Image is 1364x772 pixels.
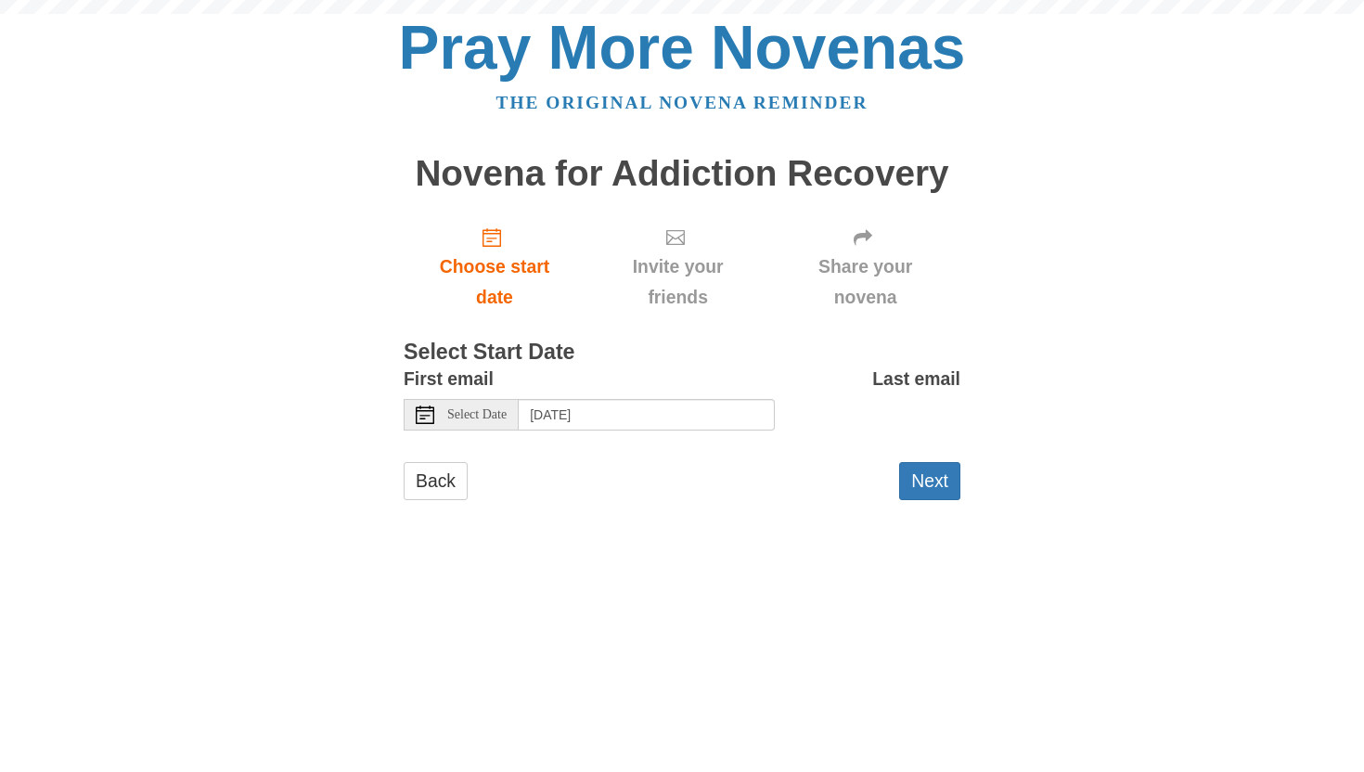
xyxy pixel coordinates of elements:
label: Last email [872,364,960,394]
a: The original novena reminder [496,93,869,112]
button: Next [899,462,960,500]
span: Select Date [447,408,507,421]
div: Click "Next" to confirm your start date first. [770,212,960,322]
span: Share your novena [789,251,942,313]
h1: Novena for Addiction Recovery [404,154,960,194]
a: Choose start date [404,212,585,322]
label: First email [404,364,494,394]
h3: Select Start Date [404,341,960,365]
div: Click "Next" to confirm your start date first. [585,212,770,322]
a: Back [404,462,468,500]
a: Pray More Novenas [399,13,966,82]
span: Invite your friends [604,251,752,313]
span: Choose start date [422,251,567,313]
